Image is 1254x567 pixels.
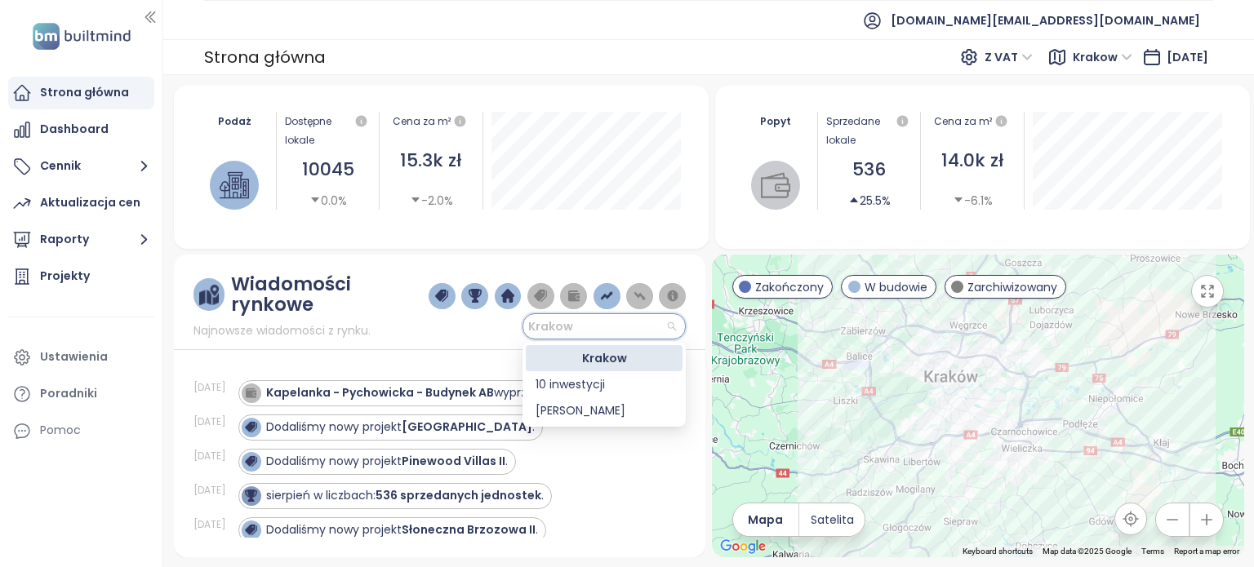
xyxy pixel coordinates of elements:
button: Keyboard shortcuts [963,546,1033,557]
div: Pomoc [40,420,81,441]
span: caret-down [309,194,321,206]
a: Strona główna [8,77,154,109]
div: Sprzedane lokale [826,112,913,149]
span: caret-down [410,194,421,206]
div: [DATE] [193,517,234,532]
div: Dostępne lokale [285,112,371,149]
strong: Słoneczna Brzozowa II [402,521,536,538]
a: Report a map error [1174,547,1239,556]
span: Mapa [748,511,783,529]
div: 25.5% [848,192,891,210]
a: Terms (opens in new tab) [1141,547,1164,556]
div: -6.1% [953,192,993,210]
div: Krakow [526,345,683,371]
span: Zakończony [755,278,824,296]
div: Dashboard [40,119,109,140]
div: sierpień w liczbach: . [266,487,544,504]
span: Krakow [1073,45,1132,69]
img: wallet [761,171,790,200]
img: price-increases.png [600,289,613,303]
div: Aktualizacja cen [40,193,140,213]
span: Satelita [811,511,854,529]
img: Google [716,536,770,557]
span: W budowie [865,278,927,296]
span: caret-down [953,194,964,206]
div: [DATE] [193,449,234,463]
div: 536 [826,156,913,184]
div: Projekty [40,266,90,286]
img: icon [245,421,256,432]
strong: Kapelanka - Pychowicka - Budynek AB [266,384,494,401]
div: Dodaliśmy nowy projekt . [266,453,508,470]
div: [DATE] [193,414,234,429]
button: Raporty [8,224,154,256]
a: Projekty [8,260,154,293]
span: Krakow [528,314,626,339]
a: Poradniki [8,378,154,410]
div: 14.0k zł [929,147,1016,175]
div: Strona główna [204,42,326,72]
img: price-tag-grey.png [534,289,547,303]
div: [PERSON_NAME] [536,401,673,419]
div: 10 inwestycji [536,375,673,393]
img: price-tag-dark-blue.png [435,289,448,303]
div: Ustawienia [40,347,108,367]
strong: Pinewood Villas II [402,453,505,469]
a: Ustawienia [8,341,154,374]
img: home-dark-blue.png [501,289,514,303]
img: price-decreases.png [634,289,647,303]
img: trophy-dark-blue.png [469,289,482,303]
span: [DATE] [1167,49,1208,65]
div: 10 inwestycji [526,371,683,397]
a: Dashboard [8,113,154,146]
span: Z VAT [985,45,1033,69]
div: Wiadomości rynkowe [231,274,429,315]
img: icon [245,455,256,467]
div: Dodaliśmy nowy projekt . [266,521,538,538]
strong: 536 sprzedanych jednostek [376,487,541,503]
button: Satelita [799,503,865,536]
span: Map data ©2025 Google [1043,547,1132,556]
span: [DOMAIN_NAME][EMAIL_ADDRESS][DOMAIN_NAME] [891,1,1200,40]
div: Podaż [202,112,268,131]
div: Cena za m² [929,112,1016,131]
div: Popyt [743,112,809,131]
div: Cena za m² [393,112,451,131]
div: [DATE] [193,380,234,395]
div: Pomoc [8,414,154,447]
span: caret-up [848,194,860,206]
a: Open this area in Google Maps (opens a new window) [716,536,770,557]
button: Mapa [733,503,798,536]
span: Najnowsze wiadomości z rynku. [193,321,371,339]
img: ruler [199,285,219,305]
div: -2.0% [410,192,453,210]
div: [DATE] [193,483,234,498]
div: wyprzedany. [266,384,565,401]
div: 0.0% [309,192,347,210]
div: Poradniki [40,383,97,404]
div: Analiza Osiedle Ibramowskie [526,397,683,423]
img: logo [28,20,136,53]
strong: [GEOGRAPHIC_DATA] [402,419,532,435]
img: icon [245,524,256,535]
div: 10045 [285,156,371,184]
img: icon [245,387,256,398]
div: 15.3k zł [388,147,474,175]
div: Krakow [536,349,673,367]
img: wallet-dark-grey.png [567,289,580,303]
button: Cennik [8,150,154,183]
div: Dodaliśmy nowy projekt . [266,419,535,436]
img: house [220,171,249,200]
img: icon [245,489,256,501]
a: Aktualizacja cen [8,187,154,219]
img: information-circle.png [666,289,679,303]
span: Zarchiwizowany [967,278,1057,296]
div: Strona główna [40,82,129,103]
